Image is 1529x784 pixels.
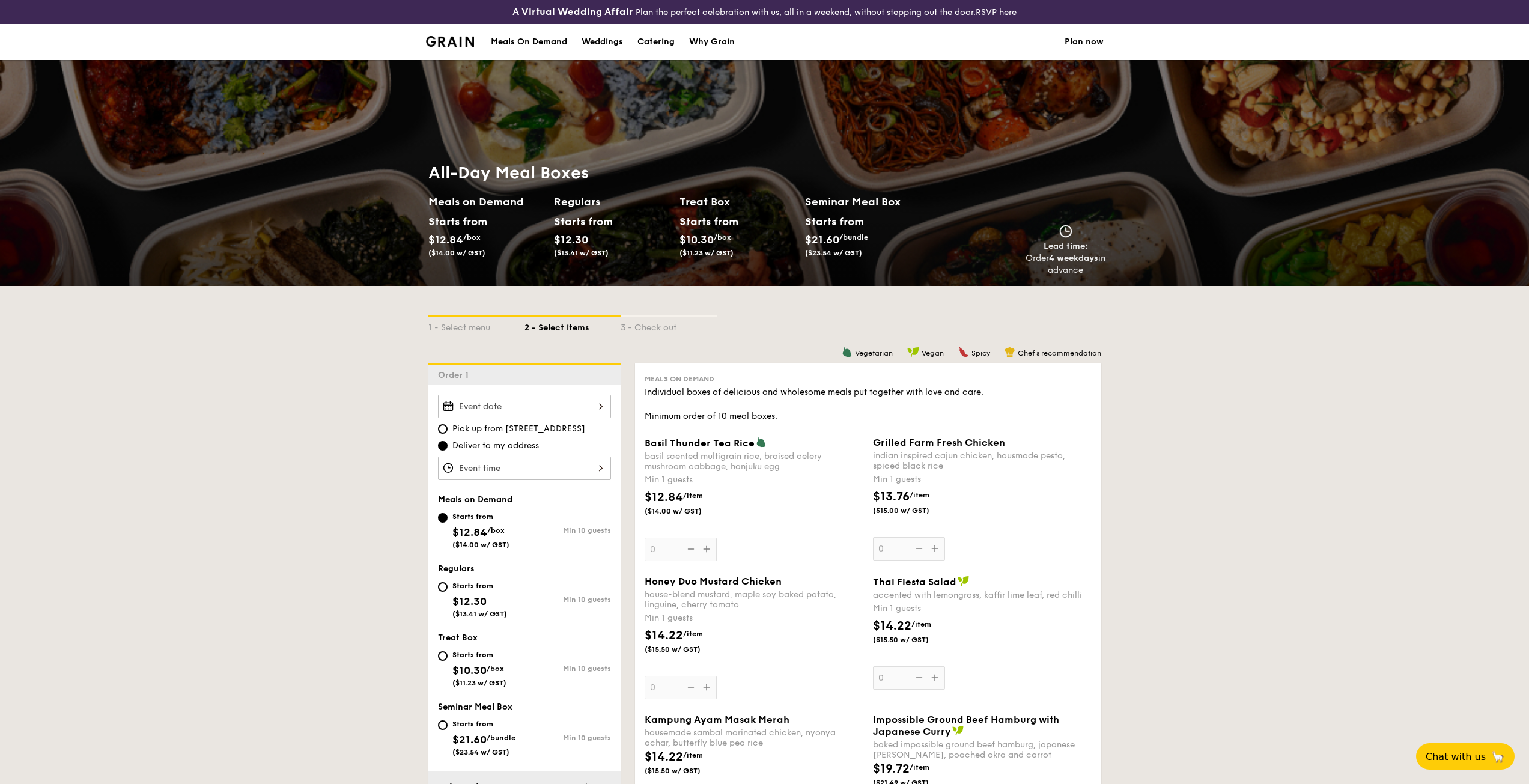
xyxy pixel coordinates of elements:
div: Min 10 guests [524,734,611,742]
span: ($15.50 w/ GST) [873,635,955,645]
span: Treat Box [438,633,478,643]
strong: 4 weekdays [1049,253,1098,263]
button: Chat with us🦙 [1416,743,1515,770]
h4: A Virtual Wedding Affair [512,5,633,19]
div: baked impossible ground beef hamburg, japanese [PERSON_NAME], poached okra and carrot [873,740,1092,760]
div: Weddings [582,24,623,60]
div: housemade sambal marinated chicken, nyonya achar, butterfly blue pea rice [645,728,863,748]
span: $13.76 [873,490,910,504]
div: 2 - Select items [524,317,621,334]
img: icon-spicy.37a8142b.svg [958,347,969,357]
div: Starts from [554,213,607,231]
div: Starts from [679,213,733,231]
div: basil scented multigrain rice, braised celery mushroom cabbage, hanjuku egg [645,451,863,472]
span: /item [683,491,703,500]
span: Grilled Farm Fresh Chicken [873,437,1005,448]
h2: Seminar Meal Box [805,193,931,210]
span: ($11.23 w/ GST) [679,249,734,257]
img: icon-chef-hat.a58ddaea.svg [1005,347,1015,357]
span: ($15.50 w/ GST) [645,766,726,776]
div: Order in advance [1026,252,1106,276]
div: Individual boxes of delicious and wholesome meals put together with love and care. Minimum order ... [645,386,1092,422]
a: Logotype [426,36,475,47]
span: Honey Duo Mustard Chicken [645,576,782,587]
div: Starts from [428,213,482,231]
span: Seminar Meal Box [438,702,512,712]
span: ($15.50 w/ GST) [645,645,726,654]
span: Vegan [922,349,944,357]
span: $12.30 [452,595,487,608]
div: Min 1 guests [645,612,863,624]
span: ($14.00 w/ GST) [452,541,509,549]
span: $14.22 [645,750,683,764]
span: Meals on Demand [645,375,714,383]
input: Pick up from [STREET_ADDRESS] [438,424,448,434]
input: Starts from$12.84/box($14.00 w/ GST)Min 10 guests [438,513,448,523]
span: Lead time: [1044,241,1088,251]
h2: Regulars [554,193,670,210]
div: 3 - Check out [621,317,717,334]
span: $14.22 [645,628,683,643]
img: icon-vegan.f8ff3823.svg [907,347,919,357]
span: Thai Fiesta Salad [873,576,956,588]
span: $12.84 [428,233,463,246]
div: Starts from [805,213,863,231]
span: Chef's recommendation [1018,349,1101,357]
div: Min 1 guests [873,603,1092,615]
div: Starts from [452,512,509,521]
span: /box [487,526,505,535]
div: Catering [637,24,675,60]
input: Starts from$21.60/bundle($23.54 w/ GST)Min 10 guests [438,720,448,730]
span: /item [683,630,703,638]
div: Meals On Demand [491,24,567,60]
span: $21.60 [452,733,487,746]
div: Min 10 guests [524,664,611,673]
h2: Meals on Demand [428,193,544,210]
span: ($15.00 w/ GST) [873,506,955,515]
span: /item [910,491,929,499]
span: Meals on Demand [438,494,512,505]
img: icon-vegan.f8ff3823.svg [952,725,964,736]
a: Why Grain [682,24,742,60]
span: /box [463,233,481,242]
input: Starts from$12.30($13.41 w/ GST)Min 10 guests [438,582,448,592]
span: Pick up from [STREET_ADDRESS] [452,423,585,435]
span: /bundle [487,734,515,742]
span: ($13.41 w/ GST) [554,249,609,257]
h1: All-Day Meal Boxes [428,162,931,184]
h2: Treat Box [679,193,795,210]
span: Regulars [438,564,475,574]
span: Kampung Ayam Masak Merah [645,714,789,725]
span: /box [487,664,504,673]
span: ($11.23 w/ GST) [452,679,506,687]
span: Vegetarian [855,349,893,357]
span: Basil Thunder Tea Rice [645,437,755,449]
div: Why Grain [689,24,735,60]
span: Spicy [971,349,990,357]
div: accented with lemongrass, kaffir lime leaf, red chilli [873,590,1092,600]
div: indian inspired cajun chicken, housmade pesto, spiced black rice [873,451,1092,471]
a: Plan now [1065,24,1104,60]
input: Starts from$10.30/box($11.23 w/ GST)Min 10 guests [438,651,448,661]
span: Deliver to my address [452,440,539,452]
span: /item [683,751,703,759]
span: $14.22 [873,619,911,633]
span: Impossible Ground Beef Hamburg with Japanese Curry [873,714,1059,737]
img: icon-vegetarian.fe4039eb.svg [756,437,767,448]
span: ($23.54 w/ GST) [452,748,509,756]
span: $10.30 [679,233,714,246]
div: Min 10 guests [524,595,611,604]
div: Starts from [452,719,515,729]
img: icon-vegan.f8ff3823.svg [958,576,970,586]
span: /item [910,763,929,771]
span: ($23.54 w/ GST) [805,249,862,257]
div: Plan the perfect celebration with us, all in a weekend, without stepping out the door. [419,5,1111,19]
a: Weddings [574,24,630,60]
span: ($14.00 w/ GST) [428,249,485,257]
span: $12.84 [452,526,487,539]
span: Chat with us [1426,751,1486,762]
div: Starts from [452,581,507,591]
div: Min 10 guests [524,526,611,535]
div: house-blend mustard, maple soy baked potato, linguine, cherry tomato [645,589,863,610]
input: Event time [438,457,611,480]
